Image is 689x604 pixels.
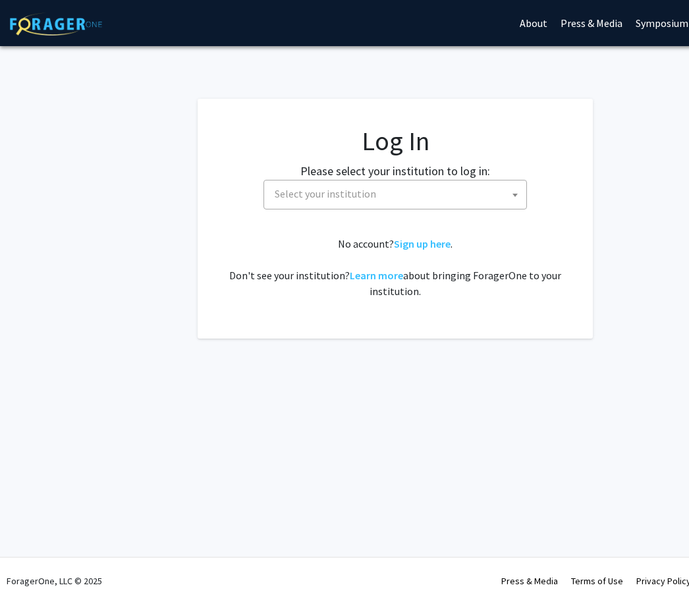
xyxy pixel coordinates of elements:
a: Sign up here [394,237,451,250]
a: Terms of Use [571,575,623,587]
div: ForagerOne, LLC © 2025 [7,558,102,604]
h1: Log In [224,125,566,157]
div: No account? . Don't see your institution? about bringing ForagerOne to your institution. [224,236,566,299]
span: Select your institution [275,187,376,200]
span: Select your institution [263,180,527,209]
a: Press & Media [501,575,558,587]
img: ForagerOne Logo [10,13,102,36]
label: Please select your institution to log in: [300,162,490,180]
a: Learn more about bringing ForagerOne to your institution [350,269,403,282]
span: Select your institution [269,180,526,207]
